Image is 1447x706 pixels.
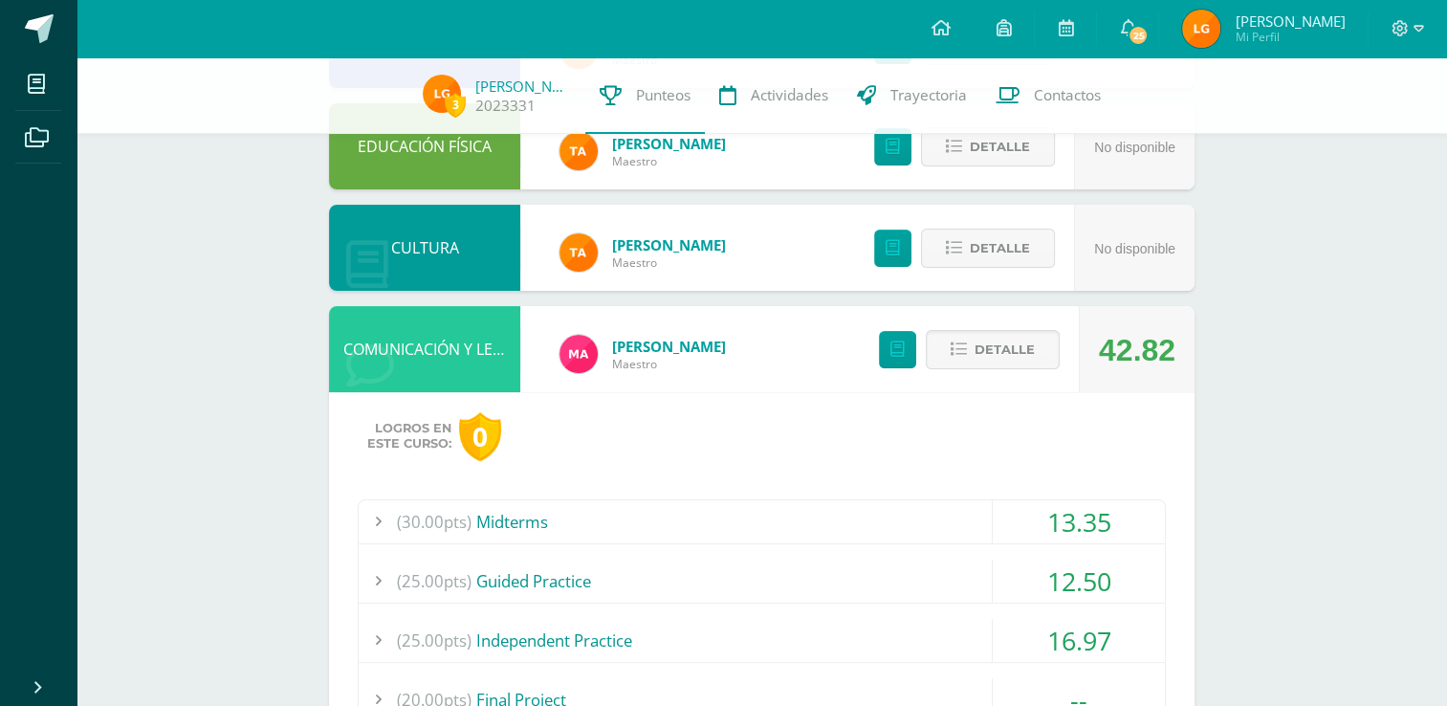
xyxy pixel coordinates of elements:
span: 3 [445,93,466,117]
div: 0 [459,412,501,461]
span: Maestro [612,254,726,271]
a: [PERSON_NAME] [475,77,571,96]
div: 12.50 [993,560,1165,603]
img: feaeb2f9bb45255e229dc5fdac9a9f6b.png [559,132,598,170]
a: [PERSON_NAME] [612,134,726,153]
a: [PERSON_NAME] [612,235,726,254]
a: Actividades [705,57,843,134]
span: Logros en este curso: [367,421,451,452]
span: No disponible [1094,140,1175,155]
span: Trayectoria [890,85,967,105]
a: 2023331 [475,96,536,116]
div: EDUCACIÓN FÍSICA [329,103,520,189]
a: Contactos [981,57,1115,134]
span: Mi Perfil [1235,29,1345,45]
span: (25.00pts) [397,560,471,603]
button: Detalle [926,330,1060,369]
span: (25.00pts) [397,619,471,662]
span: Detalle [970,231,1030,266]
span: Punteos [636,85,691,105]
img: feaeb2f9bb45255e229dc5fdac9a9f6b.png [559,233,598,272]
div: Midterms [359,500,1165,543]
div: Guided Practice [359,560,1165,603]
div: COMUNICACIÓN Y LENGUAJE, IDIOMA EXTRANJERO [329,306,520,392]
img: 2b07e7083290fa3d522a25deb24f4cca.png [1182,10,1220,48]
div: 16.97 [993,619,1165,662]
span: Maestro [612,356,726,372]
span: Maestro [612,153,726,169]
a: Punteos [585,57,705,134]
span: Detalle [970,129,1030,165]
span: [PERSON_NAME] [1235,11,1345,31]
button: Detalle [921,229,1055,268]
span: Contactos [1034,85,1101,105]
span: 25 [1128,25,1149,46]
img: ca51be06ee6568e83a4be8f0f0221dfb.png [559,335,598,373]
span: Detalle [975,332,1035,367]
img: 2b07e7083290fa3d522a25deb24f4cca.png [423,75,461,113]
span: (30.00pts) [397,500,471,543]
div: 13.35 [993,500,1165,543]
div: 42.82 [1099,307,1175,393]
a: [PERSON_NAME] [612,337,726,356]
div: CULTURA [329,205,520,291]
button: Detalle [921,127,1055,166]
div: Independent Practice [359,619,1165,662]
a: Trayectoria [843,57,981,134]
span: Actividades [751,85,828,105]
span: No disponible [1094,241,1175,256]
